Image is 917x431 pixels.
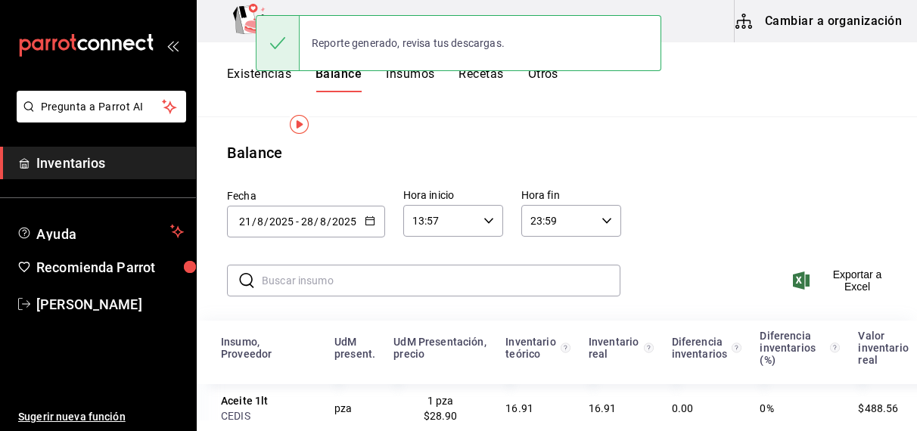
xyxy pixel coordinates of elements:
[672,336,729,360] div: Diferencia inventarios
[221,408,316,423] div: CEDIS
[221,336,316,360] div: Insumo, Proveedor
[238,215,252,228] input: Day
[36,257,184,278] span: Recomienda Parrot
[221,393,316,408] div: Aceite 1lt
[331,215,357,228] input: Year
[334,336,375,360] div: UdM present.
[17,91,186,122] button: Pregunta a Parrot AI
[319,215,327,228] input: Month
[227,67,558,92] div: navigation tabs
[262,265,620,296] input: Buscar insumo
[300,215,314,228] input: Day
[732,342,741,354] svg: Diferencia de inventarios = Inventario teórico - inventario real
[796,268,893,293] button: Exportar a Excel
[227,190,256,202] span: Fecha
[505,336,558,360] div: Inventario teórico
[256,215,264,228] input: Month
[36,222,164,240] span: Ayuda
[858,402,898,414] span: $488.56
[227,67,291,92] button: Existencias
[300,26,517,60] div: Reporte generado, revisa tus descargas.
[386,67,434,92] button: Insumos
[18,409,184,425] span: Sugerir nueva función
[458,67,503,92] button: Recetas
[561,342,570,354] svg: Inventario teórico = Cantidad inicial + compras - ventas - mermas - eventos de producción +/- tra...
[589,336,642,360] div: Inventario real
[403,190,503,200] label: Hora inicio
[830,342,840,354] svg: Diferencia inventarios (%) = (Diferencia de inventarios / Inventario teórico) * 100
[41,99,163,115] span: Pregunta a Parrot AI
[316,67,362,92] button: Balance
[227,141,282,164] div: Balance
[528,67,558,92] button: Otros
[296,215,299,228] span: -
[760,402,773,414] span: 0%
[36,153,184,173] span: Inventarios
[314,215,319,228] span: /
[252,215,256,228] span: /
[393,336,487,360] div: UdM Presentación, precio
[290,115,309,134] img: Tooltip marker
[760,330,827,366] div: Diferencia inventarios (%)
[36,294,184,315] span: [PERSON_NAME]
[264,215,269,228] span: /
[269,215,294,228] input: Year
[327,215,331,228] span: /
[644,342,654,354] svg: Inventario real = Cantidad inicial + compras - ventas - mermas - eventos de producción +/- transf...
[11,110,186,126] a: Pregunta a Parrot AI
[521,190,621,200] label: Hora fin
[166,39,179,51] button: open_drawer_menu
